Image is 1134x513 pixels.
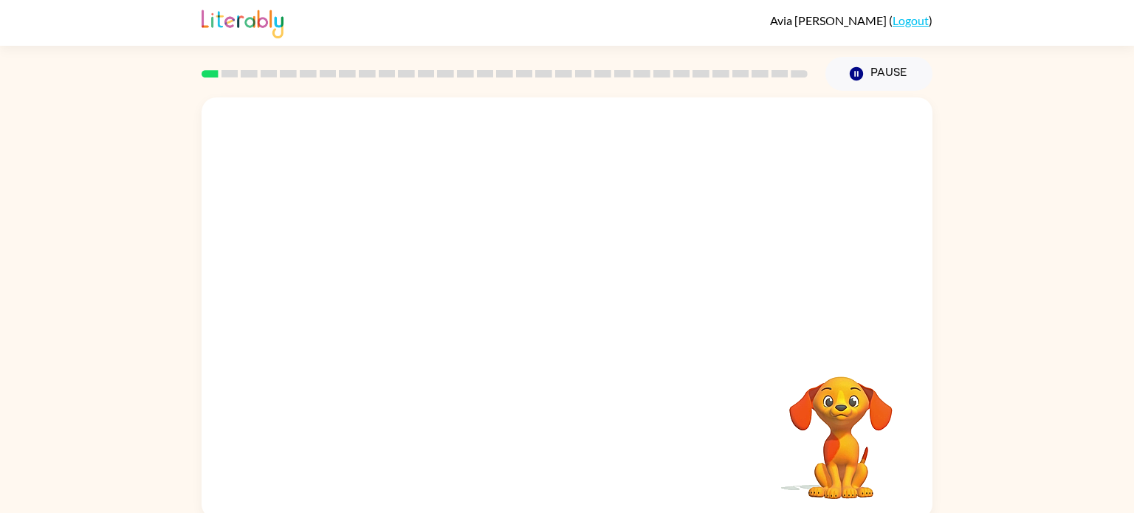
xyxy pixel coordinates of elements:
a: Logout [893,13,929,27]
video: Your browser must support playing .mp4 files to use Literably. Please try using another browser. [767,354,915,501]
span: Avia [PERSON_NAME] [770,13,889,27]
div: ( ) [770,13,932,27]
img: Literably [202,6,283,38]
button: Pause [825,57,932,91]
